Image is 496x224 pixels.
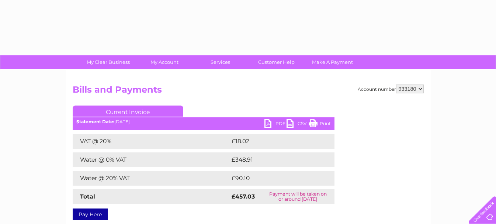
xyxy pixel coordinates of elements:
b: Statement Date: [76,119,114,124]
td: £348.91 [230,152,321,167]
div: [DATE] [73,119,334,124]
a: Services [190,55,251,69]
td: Water @ 0% VAT [73,152,230,167]
td: Water @ 20% VAT [73,171,230,186]
a: Print [309,119,331,130]
td: Payment will be taken on or around [DATE] [261,189,334,204]
strong: Total [80,193,95,200]
a: Make A Payment [302,55,363,69]
a: Current Invoice [73,106,183,117]
a: My Account [134,55,195,69]
div: Account number [358,85,424,93]
a: CSV [287,119,309,130]
td: VAT @ 20% [73,134,230,149]
a: My Clear Business [78,55,139,69]
td: £90.10 [230,171,319,186]
strong: £457.03 [232,193,255,200]
h2: Bills and Payments [73,85,424,99]
a: PDF [264,119,287,130]
a: Pay Here [73,209,108,220]
a: Customer Help [246,55,307,69]
td: £18.02 [230,134,319,149]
